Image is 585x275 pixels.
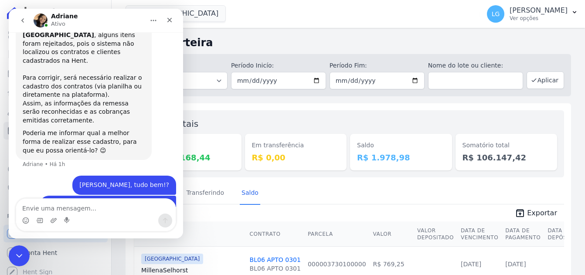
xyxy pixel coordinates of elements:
[461,261,481,268] a: [DATE]
[41,208,48,215] button: Upload do anexo
[3,225,108,242] a: Recebíveis
[14,91,136,116] div: Assim, as informações da remessa serão reconhecidas e as cobranças emitidas corretamente.
[42,11,57,20] p: Ativo
[463,141,551,150] dt: Somatório total
[7,211,104,221] div: Plataformas
[510,15,568,22] p: Ver opções
[457,222,502,247] th: Data de Vencimento
[246,222,304,247] th: Contrato
[370,222,414,247] th: Valor
[9,9,183,238] iframe: Intercom live chat
[141,254,203,264] span: [GEOGRAPHIC_DATA]
[502,222,544,247] th: Data de Pagamento
[14,56,136,90] div: Para corrigir, será necessário realizar o cadastro dos contratos (via planilha ou diretamente na ...
[3,122,108,139] a: Minha Carteira
[510,6,568,15] p: [PERSON_NAME]
[3,65,108,82] a: Parcelas
[134,222,246,247] th: Cliente
[9,245,30,266] iframe: Intercom live chat
[7,167,167,187] div: Luiz diz…
[508,208,564,220] a: unarchive Exportar
[27,208,34,215] button: Selecionador de GIF
[505,261,526,268] a: [DATE]
[150,205,163,219] button: Enviar uma mensagem
[231,61,326,70] label: Período Inicío:
[515,208,525,218] i: unarchive
[252,141,340,150] dt: Em transferência
[527,208,557,218] span: Exportar
[3,103,108,120] a: Clientes
[3,45,108,63] a: Contratos
[330,61,425,70] label: Período Fim:
[357,152,445,163] dd: R$ 1.978,98
[527,71,564,89] button: Aplicar
[3,160,108,178] a: Crédito
[304,222,370,247] th: Parcela
[414,222,457,247] th: Valor Depositado
[23,248,57,257] span: Conta Hent
[146,141,235,150] dt: Depositado
[480,2,585,26] button: LG [PERSON_NAME] Ver opções
[64,167,167,186] div: [PERSON_NAME], tudo bem!?
[3,26,108,44] a: Visão Geral
[136,3,153,20] button: Início
[308,261,366,268] a: 000003730100000
[357,141,445,150] dt: Saldo
[492,11,500,17] span: LG
[463,152,551,163] dd: R$ 106.147,42
[14,153,56,158] div: Adriane • Há 1h
[71,172,160,181] div: [PERSON_NAME], tudo bem!?
[55,208,62,215] button: Start recording
[7,187,167,234] div: Luiz diz…
[250,264,301,273] div: BL06 APTO 0301
[146,152,235,163] dd: R$ 104.168,44
[185,182,226,205] a: Transferindo
[252,152,340,163] dd: R$ 0,00
[7,190,167,205] textarea: Envie uma mensagem...
[126,35,571,51] h2: Minha Carteira
[153,3,169,19] div: Fechar
[3,84,108,101] a: Lotes
[544,222,580,247] th: Data de Depósito
[3,244,108,261] a: Conta Hent
[428,61,523,70] label: Nome do lote ou cliente:
[14,120,136,146] div: Poderia me informar qual a melhor forma de realizar esse cadastro, para que eu possa orientá-lo? 😉
[250,256,301,263] a: BL06 APTO 0301
[141,266,243,275] a: MillenaSelhorst
[126,5,226,22] button: [GEOGRAPHIC_DATA]
[3,180,108,197] a: Negativação
[14,208,20,215] button: Selecionador de Emoji
[31,187,167,223] div: Eu prefiro que vocês façam esse upload, eu não tenho braço para fazê-lo
[3,141,108,159] a: Transferências
[240,182,260,205] a: Saldo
